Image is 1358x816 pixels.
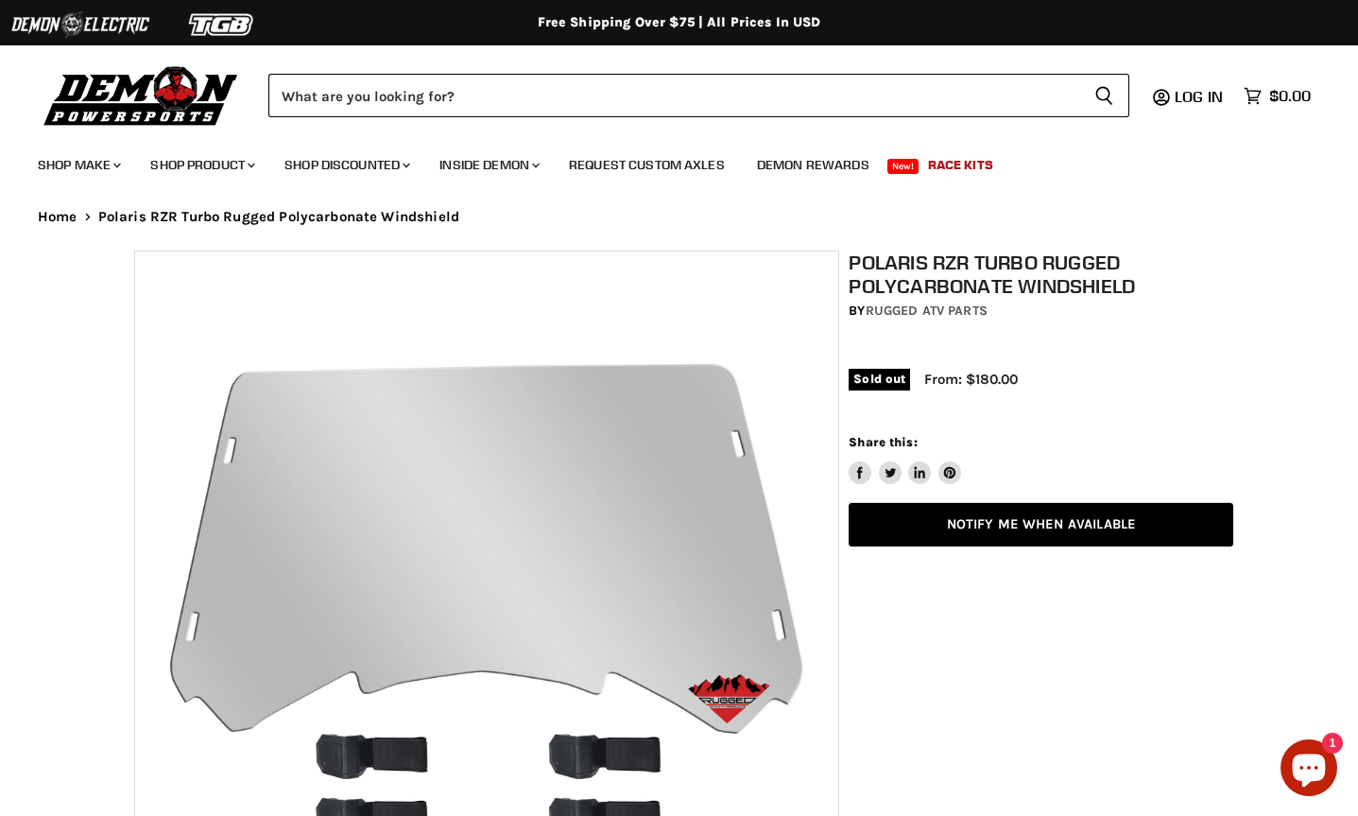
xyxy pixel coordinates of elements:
span: From: $180.00 [924,371,1018,388]
aside: Share this: [849,434,961,484]
a: Inside Demon [425,146,551,184]
a: $0.00 [1234,82,1320,110]
h1: Polaris RZR Turbo Rugged Polycarbonate Windshield [849,251,1233,298]
inbox-online-store-chat: Shopify online store chat [1275,739,1343,801]
img: Demon Powersports [38,61,245,129]
span: Share this: [849,435,917,449]
span: $0.00 [1269,87,1311,105]
img: Demon Electric Logo 2 [9,7,151,43]
div: by [849,301,1233,321]
span: Log in [1175,87,1223,106]
a: Notify Me When Available [849,503,1233,547]
span: Sold out [849,369,910,390]
ul: Main menu [24,138,1306,184]
img: TGB Logo 2 [151,7,293,43]
a: Demon Rewards [743,146,884,184]
button: Search [1079,74,1129,117]
a: Race Kits [914,146,1007,184]
a: Rugged ATV Parts [866,303,988,319]
a: Log in [1166,88,1234,105]
input: Search [268,74,1079,117]
a: Request Custom Axles [555,146,739,184]
span: New! [887,159,920,174]
a: Home [38,209,77,225]
form: Product [268,74,1129,117]
a: Shop Product [136,146,266,184]
span: Polaris RZR Turbo Rugged Polycarbonate Windshield [98,209,459,225]
a: Shop Make [24,146,132,184]
a: Shop Discounted [270,146,421,184]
